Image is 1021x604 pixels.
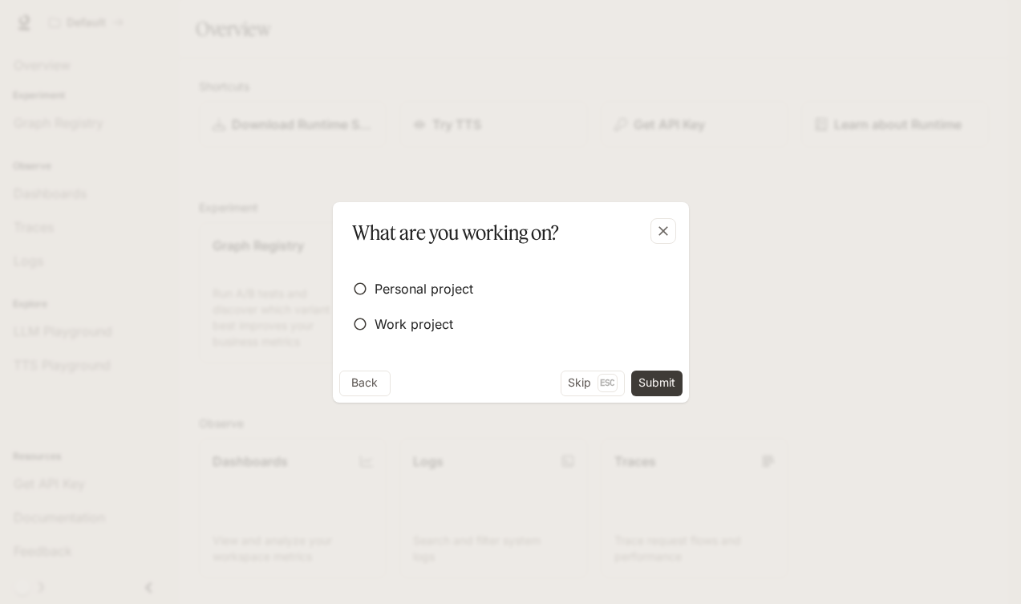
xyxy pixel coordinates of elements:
p: Esc [598,374,618,391]
span: Work project [375,314,453,334]
button: Submit [631,371,683,396]
button: Back [339,371,391,396]
p: What are you working on? [352,218,559,247]
span: Personal project [375,279,473,298]
button: SkipEsc [561,371,625,396]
